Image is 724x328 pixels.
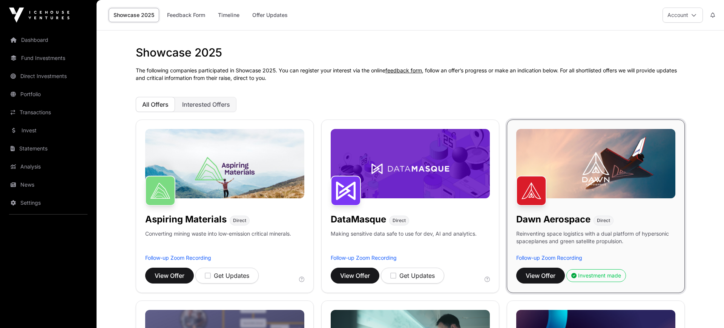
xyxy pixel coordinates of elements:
a: News [6,176,90,193]
button: Get Updates [195,268,259,284]
a: Portfolio [6,86,90,103]
img: DataMasque [331,176,361,206]
span: View Offer [340,271,370,280]
a: Follow-up Zoom Recording [331,254,397,261]
button: View Offer [331,268,379,284]
img: Aspiring-Banner.jpg [145,129,304,198]
a: Analysis [6,158,90,175]
button: Interested Offers [176,97,236,112]
div: Get Updates [205,271,249,280]
img: Dawn-Banner.jpg [516,129,675,198]
a: feedback form [385,67,422,74]
button: View Offer [516,268,565,284]
img: DataMasque-Banner.jpg [331,129,490,198]
h1: DataMasque [331,213,386,225]
p: Reinventing space logistics with a dual platform of hypersonic spaceplanes and green satellite pr... [516,230,675,254]
iframe: Chat Widget [686,292,724,328]
button: Investment made [566,269,626,282]
h1: Aspiring Materials [145,213,227,225]
a: Follow-up Zoom Recording [516,254,582,261]
button: All Offers [136,97,175,112]
span: View Offer [526,271,555,280]
a: Follow-up Zoom Recording [145,254,211,261]
img: Aspiring Materials [145,176,175,206]
button: Account [663,8,703,23]
a: Showcase 2025 [109,8,159,22]
span: Interested Offers [182,101,230,108]
a: Statements [6,140,90,157]
button: Get Updates [381,268,444,284]
div: Investment made [571,272,621,279]
button: View Offer [145,268,194,284]
span: Direct [233,218,246,224]
img: Icehouse Ventures Logo [9,8,69,23]
a: Timeline [213,8,244,22]
span: View Offer [155,271,184,280]
span: All Offers [142,101,169,108]
h1: Showcase 2025 [136,46,685,59]
a: Offer Updates [247,8,293,22]
h1: Dawn Aerospace [516,213,591,225]
a: Fund Investments [6,50,90,66]
a: Dashboard [6,32,90,48]
a: Direct Investments [6,68,90,84]
p: The following companies participated in Showcase 2025. You can register your interest via the onl... [136,67,685,82]
p: Converting mining waste into low-emission critical minerals. [145,230,291,254]
a: Settings [6,195,90,211]
a: Feedback Form [162,8,210,22]
span: Direct [393,218,406,224]
img: Dawn Aerospace [516,176,546,206]
a: Transactions [6,104,90,121]
a: Invest [6,122,90,139]
span: Direct [597,218,610,224]
div: Get Updates [390,271,435,280]
p: Making sensitive data safe to use for dev, AI and analytics. [331,230,477,254]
